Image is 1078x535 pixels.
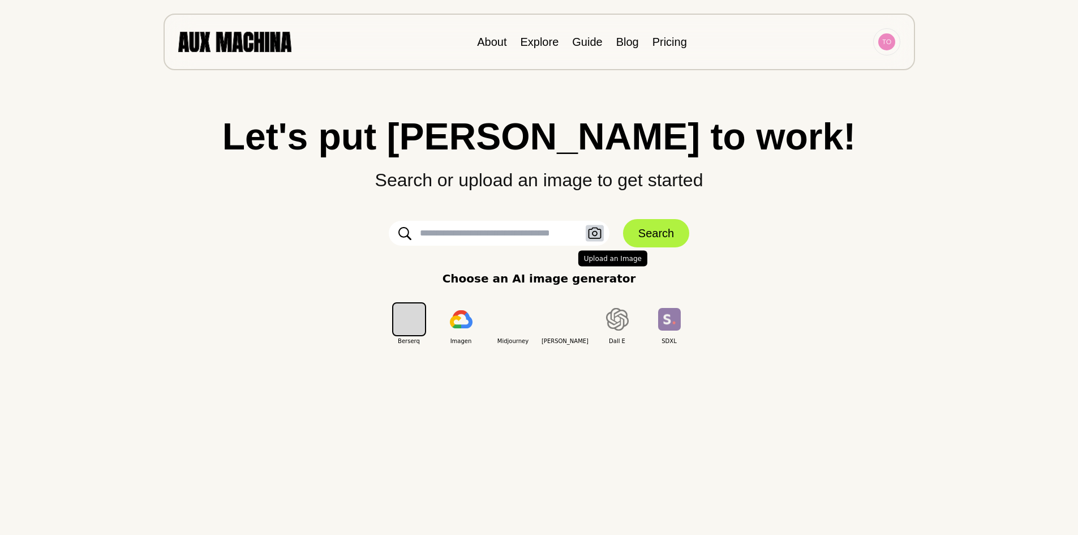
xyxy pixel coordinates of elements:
img: Avatar [878,33,895,50]
img: AUX MACHINA [178,32,291,52]
img: Dall E [606,308,629,331]
button: Search [623,219,689,247]
a: Guide [572,36,602,48]
span: SDXL [643,337,695,345]
span: Imagen [435,337,487,345]
img: Berserq [398,308,420,330]
span: Midjourney [487,337,539,345]
img: Imagen [450,310,473,328]
span: Berserq [383,337,435,345]
img: Midjourney [502,310,525,328]
a: Pricing [652,36,687,48]
img: Leonardo [554,309,577,330]
span: Dall E [591,337,643,345]
a: Explore [520,36,559,48]
a: About [477,36,506,48]
p: Search or upload an image to get started [23,155,1055,194]
a: Blog [616,36,639,48]
button: Upload an Image [586,225,604,242]
h1: Let's put [PERSON_NAME] to work! [23,118,1055,155]
span: [PERSON_NAME] [539,337,591,345]
img: SDXL [658,308,681,330]
p: Choose an AI image generator [443,270,636,287]
span: Upload an Image [578,250,647,266]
